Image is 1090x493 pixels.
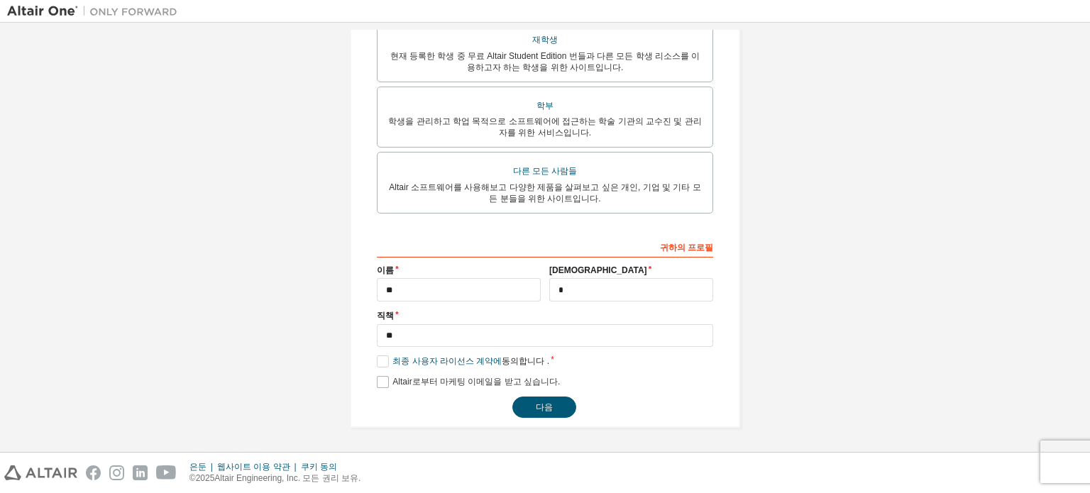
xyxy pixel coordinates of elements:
font: Altair로부터 마케팅 이메일을 받고 싶습니다. [392,377,560,387]
font: [DEMOGRAPHIC_DATA] [549,265,647,275]
font: 웹사이트 이용 약관 [217,462,290,472]
font: 최종 사용자 라이선스 계약에 [392,356,502,366]
img: facebook.svg [86,465,101,480]
font: 쿠키 동의 [301,462,337,472]
button: 다음 [512,397,576,418]
font: 이름 [377,265,394,275]
img: 알타이르 원 [7,4,185,18]
font: 학부 [536,101,554,111]
img: linkedin.svg [133,465,148,480]
font: 동의합니다 . [502,356,549,366]
font: 직책 [377,311,394,321]
font: 2025 [196,473,215,483]
font: 다른 모든 사람들 [513,166,578,176]
font: 재학생 [532,35,558,45]
font: 학생을 관리하고 학업 목적으로 소프트웨어에 접근하는 학술 기관의 교수진 및 관리자를 위한 서비스입니다. [388,116,701,138]
font: 현재 등록한 학생 중 무료 Altair Student Edition 번들과 다른 모든 학생 리소스를 이용하고자 하는 학생을 위한 사이트입니다. [390,51,700,72]
img: altair_logo.svg [4,465,77,480]
font: © [189,473,196,483]
img: youtube.svg [156,465,177,480]
font: Altair 소프트웨어를 사용해보고 다양한 제품을 살펴보고 싶은 개인, 기업 및 기타 모든 분들을 위한 사이트입니다. [389,182,700,204]
font: 은둔 [189,462,207,472]
font: Altair Engineering, Inc. 모든 권리 보유. [214,473,360,483]
img: instagram.svg [109,465,124,480]
font: 귀하의 프로필 [660,243,713,253]
font: 다음 [536,402,553,412]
